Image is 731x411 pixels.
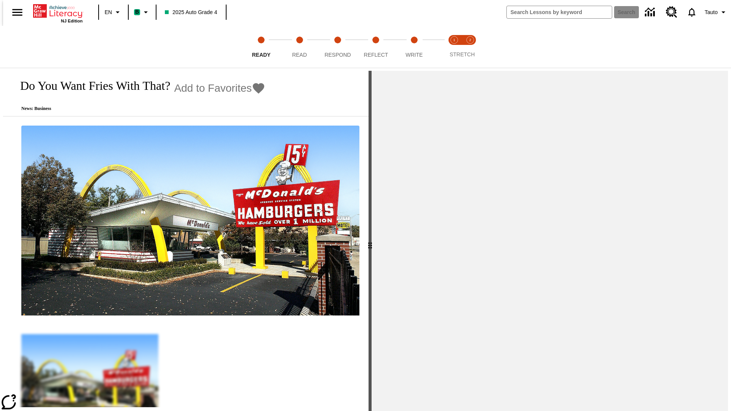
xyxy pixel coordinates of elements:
[174,82,252,94] span: Add to Favorites
[252,52,271,58] span: Ready
[450,51,475,57] span: STRETCH
[174,81,265,95] button: Add to Favorites - Do You Want Fries With That?
[372,71,728,411] div: activity
[21,126,359,316] img: One of the first McDonald's stores, with the iconic red sign and golden arches.
[6,1,29,24] button: Open side menu
[392,26,436,68] button: Write step 5 of 5
[507,6,612,18] input: search field
[316,26,360,68] button: Respond step 3 of 5
[239,26,283,68] button: Ready step 1 of 5
[12,106,265,112] p: News: Business
[135,7,139,17] span: B
[3,71,369,407] div: reading
[661,2,682,22] a: Resource Center, Will open in new tab
[131,5,153,19] button: Boost Class color is mint green. Change class color
[105,8,112,16] span: EN
[459,26,481,68] button: Stretch Respond step 2 of 2
[101,5,126,19] button: Language: EN, Select a language
[443,26,465,68] button: Stretch Read step 1 of 2
[369,71,372,411] div: Press Enter or Spacebar and then press right and left arrow keys to move the slider
[33,3,83,23] div: Home
[165,8,217,16] span: 2025 Auto Grade 4
[405,52,423,58] span: Write
[682,2,702,22] a: Notifications
[292,52,307,58] span: Read
[469,38,471,42] text: 2
[12,79,170,93] h1: Do You Want Fries With That?
[354,26,398,68] button: Reflect step 4 of 5
[705,8,718,16] span: Tauto
[324,52,351,58] span: Respond
[702,5,731,19] button: Profile/Settings
[453,38,455,42] text: 1
[364,52,388,58] span: Reflect
[61,19,83,23] span: NJ Edition
[640,2,661,23] a: Data Center
[277,26,321,68] button: Read step 2 of 5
